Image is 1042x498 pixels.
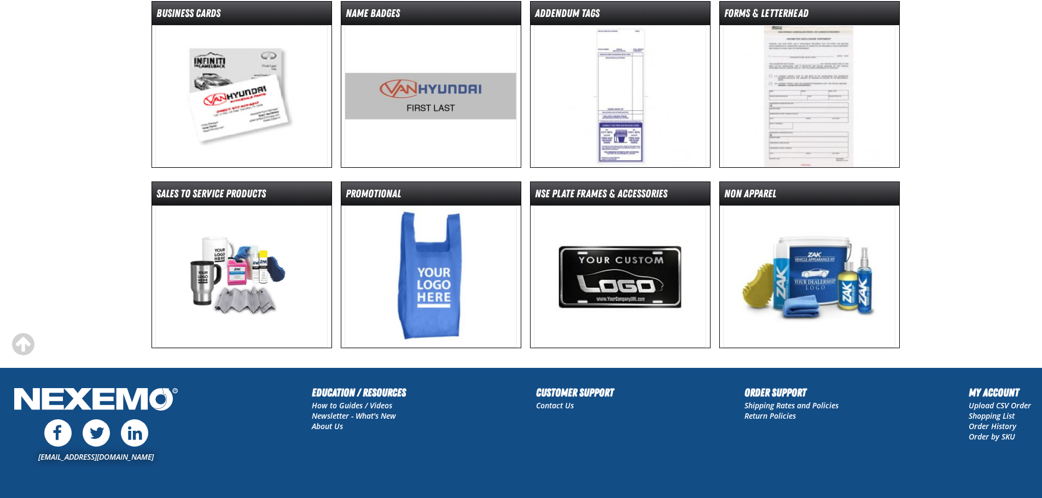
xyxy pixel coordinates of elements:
dt: Name Badges [341,6,521,25]
div: Scroll to the top [11,332,35,356]
dt: nse Plate Frames & Accessories [531,186,710,206]
img: Nexemo Logo [11,384,181,417]
a: Upload CSV Order [969,400,1031,411]
a: About Us [312,421,343,431]
dt: Business Cards [152,6,331,25]
a: Business Cards [152,1,332,168]
img: Sales to Service Products [155,206,328,348]
a: Contact Us [536,400,574,411]
img: Name Badges [345,25,517,167]
a: Shipping Rates and Policies [744,400,839,411]
img: Non Apparel [723,206,895,348]
a: nse Plate Frames & Accessories [530,181,711,348]
a: Shopping List [969,411,1015,421]
h2: Customer Support [536,384,614,401]
dt: Forms & Letterhead [720,6,899,25]
a: Addendum Tags [530,1,711,168]
a: Non Apparel [719,181,900,348]
dt: Non Apparel [720,186,899,206]
a: How to Guides / Videos [312,400,392,411]
h2: Order Support [744,384,839,401]
img: Addendum Tags [534,25,706,167]
dt: Promotional [341,186,521,206]
a: Return Policies [744,411,796,421]
a: Order by SKU [969,431,1015,442]
a: Promotional [341,181,521,348]
a: Order History [969,421,1016,431]
a: Sales to Service Products [152,181,332,348]
img: Promotional [345,206,517,348]
dt: Sales to Service Products [152,186,331,206]
a: Name Badges [341,1,521,168]
img: nse Plate Frames & Accessories [534,206,706,348]
a: [EMAIL_ADDRESS][DOMAIN_NAME] [38,452,154,462]
img: Business Cards [155,25,328,167]
dt: Addendum Tags [531,6,710,25]
h2: Education / Resources [312,384,406,401]
h2: My Account [969,384,1031,401]
a: Newsletter - What's New [312,411,396,421]
a: Forms & Letterhead [719,1,900,168]
img: Forms & Letterhead [723,25,895,167]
